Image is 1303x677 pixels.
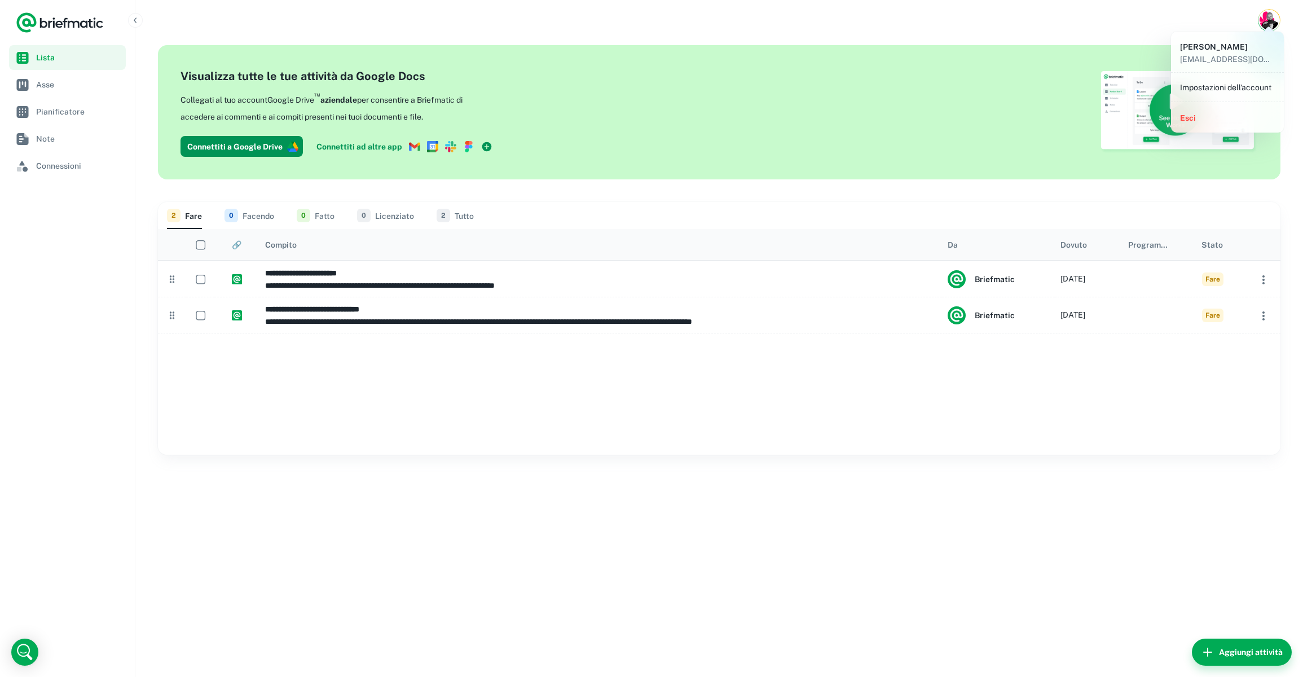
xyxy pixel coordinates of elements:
font: Esci [1180,113,1196,122]
button: Esci [1176,107,1279,128]
div: Apri Intercom Messenger [11,639,38,666]
font: [PERSON_NAME] [1180,42,1248,51]
font: Impostazioni dell'account [1180,83,1271,92]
